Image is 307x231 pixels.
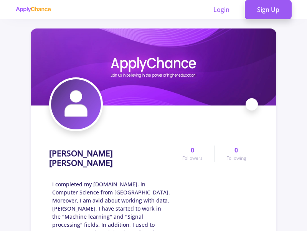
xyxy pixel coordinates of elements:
img: Omid Reza Heidaricover image [31,28,276,105]
span: Following [226,155,246,162]
img: Omid Reza Heidariavatar [51,79,101,129]
span: Followers [182,155,203,162]
span: 0 [191,146,194,155]
span: 0 [234,146,238,155]
img: applychance logo text only [15,7,51,13]
a: 0Following [215,146,258,162]
a: 0Followers [171,146,214,162]
h1: [PERSON_NAME] [PERSON_NAME] [49,149,171,168]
